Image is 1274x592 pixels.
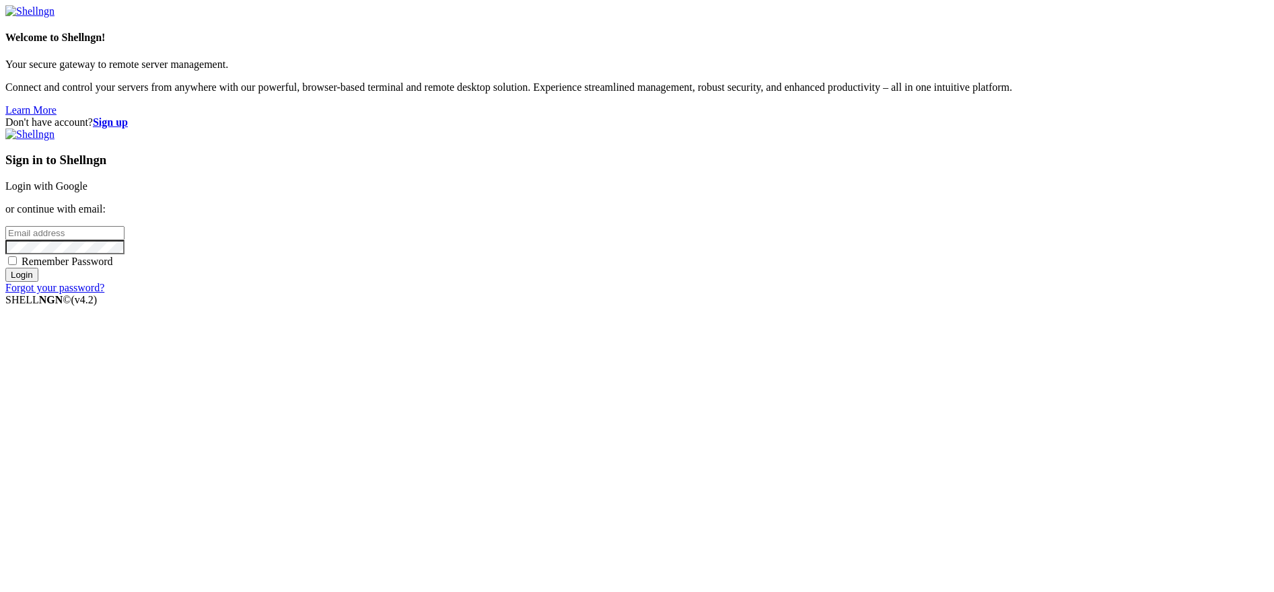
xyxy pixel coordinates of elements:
input: Remember Password [8,256,17,265]
a: Learn More [5,104,57,116]
img: Shellngn [5,128,55,141]
a: Sign up [93,116,128,128]
span: Remember Password [22,256,113,267]
a: Login with Google [5,180,87,192]
h4: Welcome to Shellngn! [5,32,1269,44]
div: Don't have account? [5,116,1269,128]
p: Connect and control your servers from anywhere with our powerful, browser-based terminal and remo... [5,81,1269,94]
p: Your secure gateway to remote server management. [5,59,1269,71]
h3: Sign in to Shellngn [5,153,1269,168]
p: or continue with email: [5,203,1269,215]
span: SHELL © [5,294,97,305]
img: Shellngn [5,5,55,17]
a: Forgot your password? [5,282,104,293]
b: NGN [39,294,63,305]
input: Login [5,268,38,282]
input: Email address [5,226,125,240]
span: 4.2.0 [71,294,98,305]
